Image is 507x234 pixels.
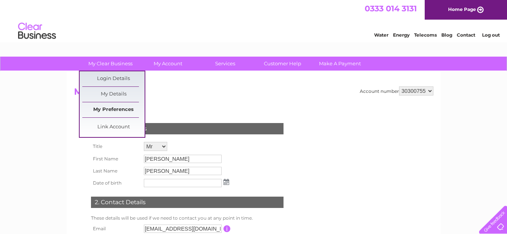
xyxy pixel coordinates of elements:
[82,102,145,117] a: My Preferences
[79,57,142,71] a: My Clear Business
[365,4,417,13] a: 0333 014 3131
[82,87,145,102] a: My Details
[91,123,284,134] div: 1. Personal Details
[89,165,142,177] th: Last Name
[18,20,56,43] img: logo.png
[89,140,142,153] th: Title
[309,57,371,71] a: Make A Payment
[360,86,433,95] div: Account number
[76,4,432,37] div: Clear Business is a trading name of Verastar Limited (registered in [GEOGRAPHIC_DATA] No. 3667643...
[74,86,433,101] h2: My Details
[223,179,229,185] img: ...
[82,120,145,135] a: Link Account
[82,71,145,86] a: Login Details
[482,32,500,38] a: Log out
[137,57,199,71] a: My Account
[441,32,452,38] a: Blog
[89,153,142,165] th: First Name
[91,197,284,208] div: 2. Contact Details
[251,57,314,71] a: Customer Help
[89,177,142,189] th: Date of birth
[457,32,475,38] a: Contact
[223,225,231,232] input: Information
[374,32,388,38] a: Water
[393,32,410,38] a: Energy
[194,57,256,71] a: Services
[414,32,437,38] a: Telecoms
[89,214,285,223] td: These details will be used if we need to contact you at any point in time.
